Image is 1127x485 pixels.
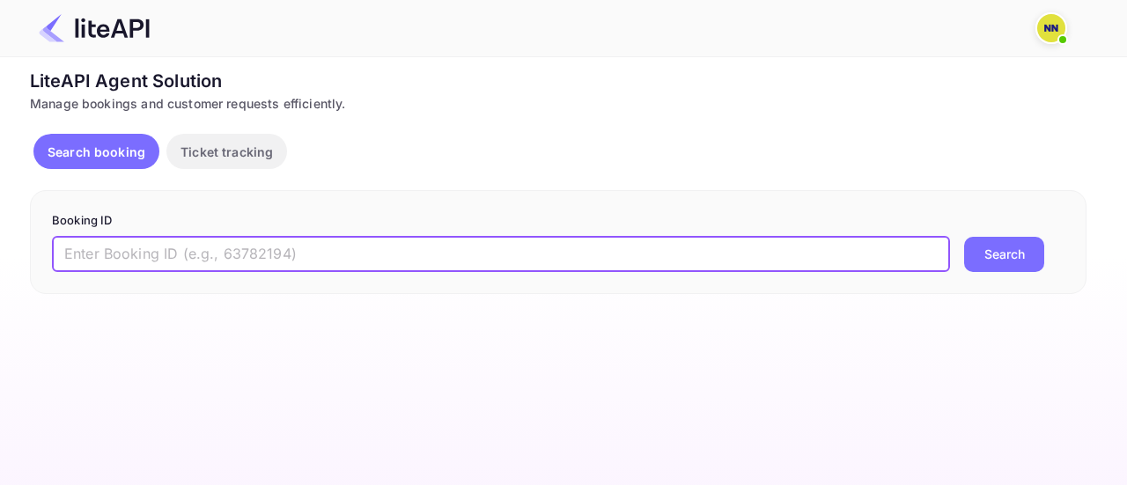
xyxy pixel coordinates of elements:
p: Search booking [48,143,145,161]
p: Ticket tracking [180,143,273,161]
input: Enter Booking ID (e.g., 63782194) [52,237,950,272]
p: Booking ID [52,212,1064,230]
img: LiteAPI Logo [39,14,150,42]
button: Search [964,237,1044,272]
div: Manage bookings and customer requests efficiently. [30,94,1086,113]
img: N/A N/A [1037,14,1065,42]
div: LiteAPI Agent Solution [30,68,1086,94]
